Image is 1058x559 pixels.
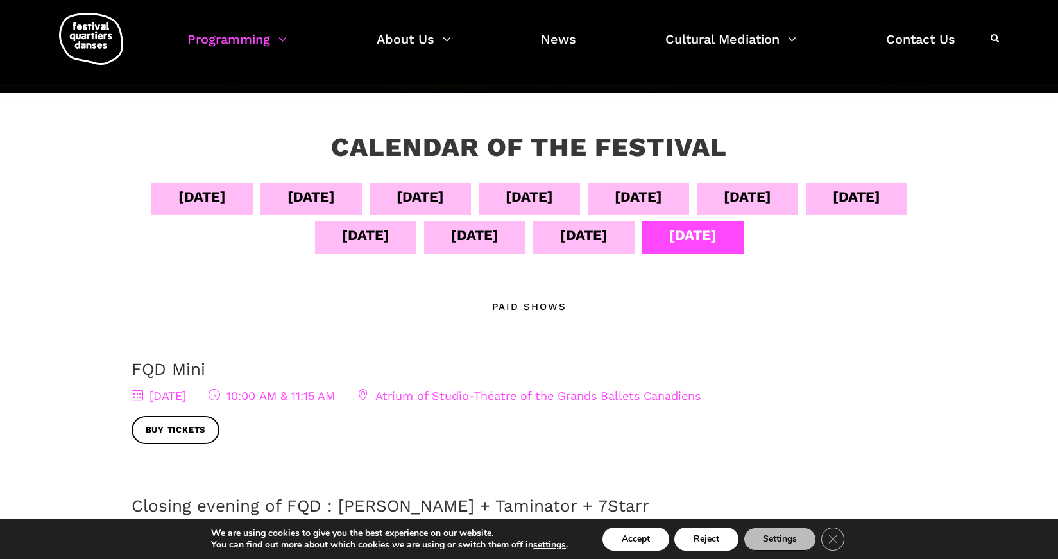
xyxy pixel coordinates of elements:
[211,528,568,539] p: We are using cookies to give you the best experience on our website.
[533,539,566,551] button: settings
[541,28,576,66] a: News
[744,528,816,551] button: Settings
[132,496,649,515] a: Closing evening of FQD : [PERSON_NAME] + Taminator + 7Starr
[342,224,389,246] div: [DATE]
[821,528,844,551] button: Close GDPR Cookie Banner
[674,528,738,551] button: Reject
[377,28,451,66] a: About Us
[724,185,771,208] div: [DATE]
[669,224,717,246] div: [DATE]
[602,528,669,551] button: Accept
[59,13,123,65] img: logo-fqd-med
[451,224,499,246] div: [DATE]
[397,185,444,208] div: [DATE]
[211,539,568,551] p: You can find out more about which cookies we are using or switch them off in .
[357,389,701,402] span: Atrium of Studio-Théatre of the Grands Ballets Canadiens
[615,185,662,208] div: [DATE]
[187,28,287,66] a: Programming
[506,185,553,208] div: [DATE]
[886,28,955,66] a: Contact Us
[560,224,608,246] div: [DATE]
[492,299,567,314] div: Paid shows
[178,185,226,208] div: [DATE]
[833,185,880,208] div: [DATE]
[132,416,220,445] a: Buy tickets
[665,28,796,66] a: Cultural Mediation
[132,389,186,402] span: [DATE]
[331,132,727,164] h3: Calendar of the Festival
[287,185,335,208] div: [DATE]
[132,359,205,379] a: FQD Mini
[209,389,335,402] span: 10:00 AM & 11:15 AM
